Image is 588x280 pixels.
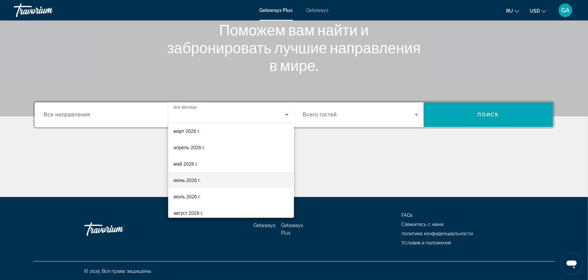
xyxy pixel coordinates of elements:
[174,160,198,168] span: май 2026 г.
[174,127,200,135] span: март 2026 г.
[174,209,203,217] span: август 2026 г.
[174,176,201,184] span: июнь 2026 г.
[561,253,583,275] iframe: Кнопка запуска окна обмена сообщениями
[174,143,205,152] span: апрель 2026 г.
[174,193,201,201] span: июль 2026 г.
